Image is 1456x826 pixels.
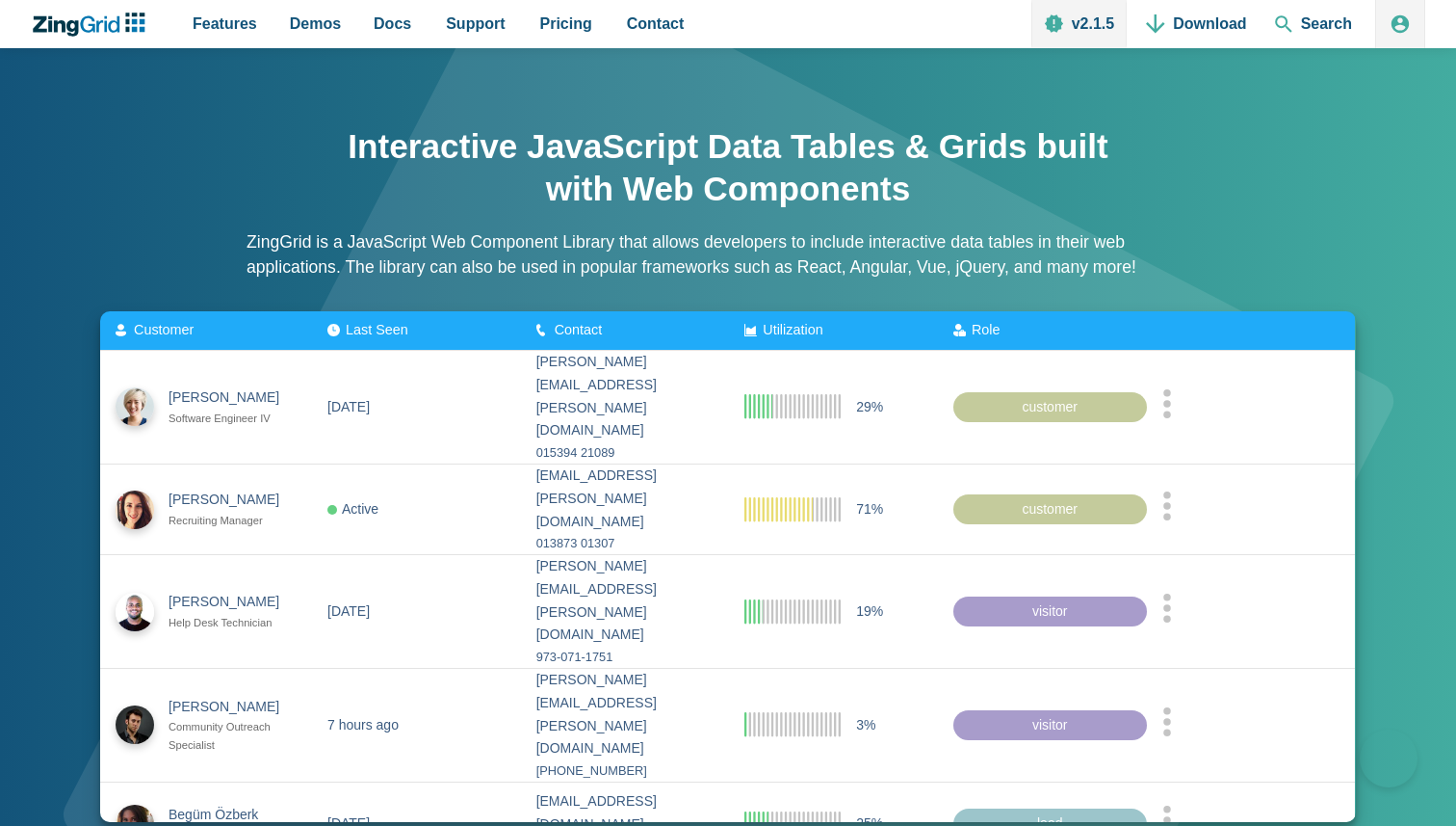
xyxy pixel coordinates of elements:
div: 013873 01307 [536,533,715,554]
span: Customer [134,322,194,337]
div: 973-071-1751 [536,647,715,668]
span: Contact [555,322,603,337]
span: 29% [857,395,884,418]
span: 71% [857,497,884,520]
div: [PHONE_NUMBER] [536,760,715,782]
div: 015394 21089 [536,442,715,464]
span: Support [446,11,505,37]
div: [PERSON_NAME][EMAIL_ADDRESS][PERSON_NAME][DOMAIN_NAME] [536,669,715,760]
span: Docs [374,11,411,37]
div: [PERSON_NAME] [169,695,297,718]
div: Software Engineer IV [169,410,297,428]
h1: Interactive JavaScript Data Tables & Grids built with Web Components [343,125,1113,210]
div: [PERSON_NAME][EMAIL_ADDRESS][PERSON_NAME][DOMAIN_NAME] [536,555,715,647]
div: Recruiting Manager [169,512,297,530]
span: Pricing [540,11,592,37]
span: Last Seen [346,322,408,337]
span: 3% [857,713,876,736]
div: customer [953,493,1147,524]
div: visitor [953,709,1147,740]
a: ZingChart Logo. Click to return to the homepage [31,13,155,37]
span: 19% [857,600,884,623]
div: visitor [953,596,1147,626]
span: Demos [290,11,341,37]
div: 7 hours ago [327,713,399,736]
span: Features [193,11,257,37]
p: ZingGrid is a JavaScript Web Component Library that allows developers to include interactive data... [247,229,1209,280]
div: [PERSON_NAME][EMAIL_ADDRESS][PERSON_NAME][DOMAIN_NAME] [536,351,715,442]
iframe: Toggle Customer Support [1360,730,1417,787]
span: Utilization [764,322,823,337]
div: customer [953,391,1147,422]
div: Help Desk Technician [169,614,297,632]
div: Community Outreach Specialist [169,718,297,755]
div: [EMAIL_ADDRESS][PERSON_NAME][DOMAIN_NAME] [536,465,715,533]
div: [PERSON_NAME] [169,386,297,410]
span: Contact [627,11,685,37]
div: [PERSON_NAME] [169,489,297,512]
span: Role [972,322,1001,337]
div: [PERSON_NAME] [169,591,297,614]
div: Active [327,497,378,520]
div: [DATE] [327,395,370,418]
div: Begüm Özberk [169,803,297,826]
div: [DATE] [327,600,370,623]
